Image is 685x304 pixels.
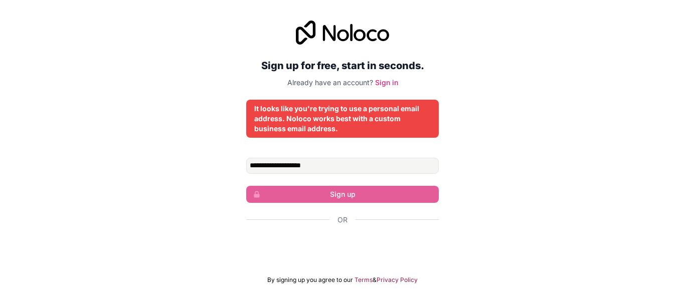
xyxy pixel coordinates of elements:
[267,276,353,284] span: By signing up you agree to our
[287,78,373,87] span: Already have an account?
[373,276,377,284] span: &
[246,57,439,75] h2: Sign up for free, start in seconds.
[246,158,439,174] input: Email address
[355,276,373,284] a: Terms
[377,276,418,284] a: Privacy Policy
[246,186,439,203] button: Sign up
[337,215,348,225] span: Or
[241,236,444,258] iframe: Sign in with Google Button
[375,78,398,87] a: Sign in
[254,104,431,134] div: It looks like you're trying to use a personal email address. Noloco works best with a custom busi...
